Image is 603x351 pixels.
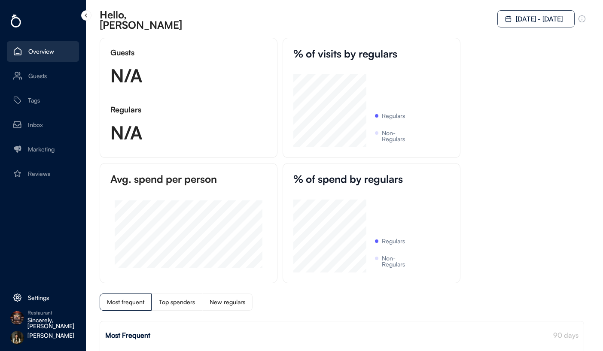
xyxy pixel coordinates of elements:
img: Icon%20%284%29.svg [505,15,512,22]
img: Icon%20%2813%29.svg [13,294,21,302]
div: Non-Regulars [382,255,417,267]
div: Non-Regulars [382,130,417,142]
img: Tag%20%281%29.svg [13,96,21,104]
div: Reviews [28,171,50,177]
img: Vector%20%2813%29.svg [13,121,21,129]
div: Tags [28,97,40,103]
div: Sincerely, [PERSON_NAME] [27,317,79,329]
img: Group%201456.svg [7,14,25,27]
div: Marketing [28,146,55,152]
div: N/A [110,67,158,85]
div: Guests [28,73,47,79]
div: Regulars [382,113,405,119]
div: Guests [110,48,158,56]
img: IMG_8495.JPG [10,311,24,325]
div: Restaurant [27,310,79,315]
div: % of spend by regulars [293,174,451,184]
div: % of visits by regulars [293,48,451,59]
div: Overview [28,48,54,54]
strong: Most Frequent [105,331,150,339]
img: 000265050024.jpg [10,331,24,345]
div: Inbox [28,122,43,128]
div: [DATE] - [DATE] [516,15,567,22]
div: New regulars [210,299,245,305]
font: 90 days [553,331,579,339]
div: Most frequent [107,299,144,305]
div: Top spenders [159,299,195,305]
div: Settings [28,295,49,301]
div: Hello, [PERSON_NAME] [100,9,207,30]
div: Regulars [110,106,146,113]
img: Icon%20%281%29.svg [13,72,22,80]
div: Regulars [382,238,405,244]
img: info-circle.svg [578,15,586,23]
img: Icon.svg [13,47,22,55]
div: Avg. spend per person [110,174,267,184]
img: Group%201487.svg [13,145,21,153]
img: star-01.svg [13,169,21,178]
div: [PERSON_NAME] [27,333,79,339]
div: N/A [110,124,143,142]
